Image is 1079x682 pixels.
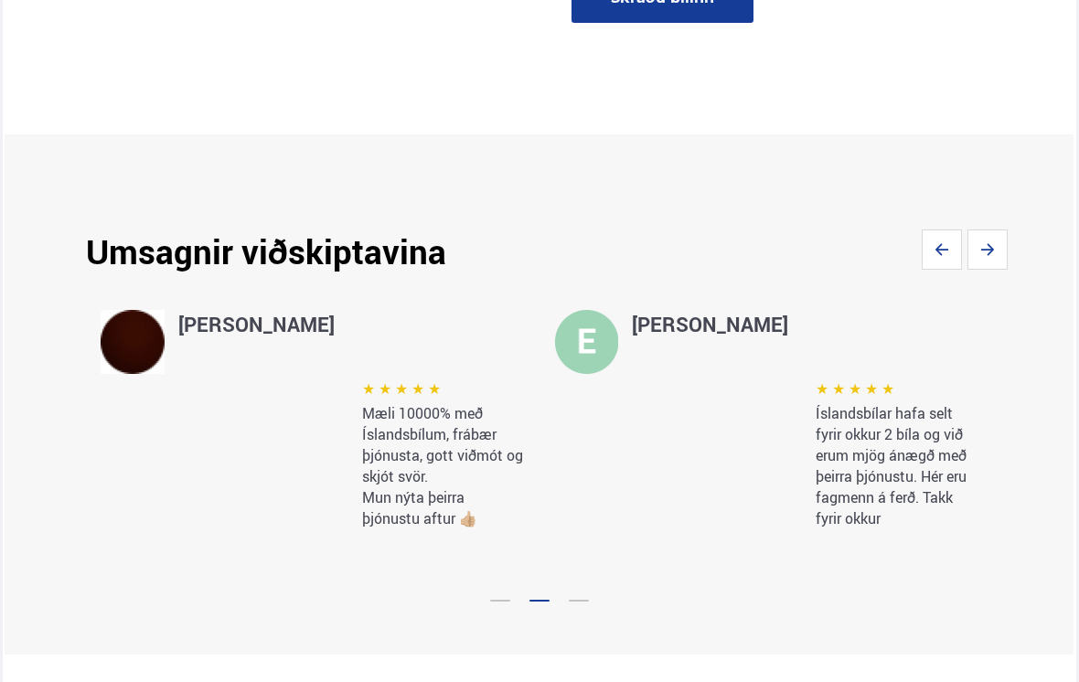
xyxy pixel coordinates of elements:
span: ★ ★ ★ ★ ★ [362,378,441,399]
img: 8hMiuppf-ntq0Azi.png [554,310,618,374]
h4: [PERSON_NAME] [178,310,335,339]
button: Open LiveChat chat widget [15,7,69,62]
span: ★ ★ ★ ★ ★ [816,378,894,399]
p: Mun nýta þeirra þjónustu aftur 👍🏼 [362,487,525,529]
p: Íslandsbílar hafa selt fyrir okkur 2 bíla og við erum mjög ánægð með þeirra þjónustu. Hér eru fag... [816,403,978,529]
h3: Umsagnir viðskiptavina [86,238,446,265]
svg: Previous slide [922,229,962,270]
img: ivSJBoSYNJ1imj5R.webp [101,310,165,374]
h4: [PERSON_NAME] [632,310,788,339]
p: Mæli 10000% með Íslandsbílum, frábær þjónusta, gott viðmót og skjót svör. [362,403,525,487]
svg: Next slide [967,229,1008,270]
